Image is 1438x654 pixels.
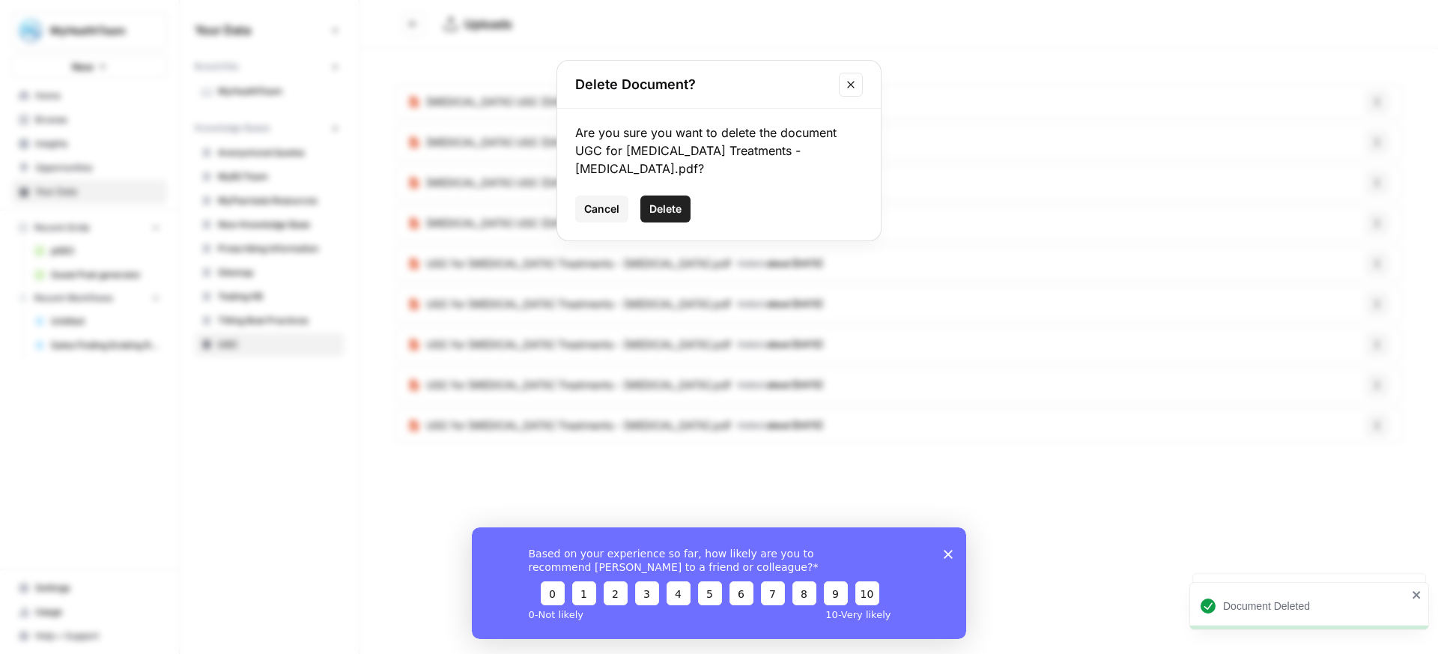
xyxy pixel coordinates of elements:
div: Document Deleted [1223,599,1407,614]
div: Are you sure you want to delete the document UGC for [MEDICAL_DATA] Treatments - [MEDICAL_DATA].pdf? [575,124,863,178]
iframe: Survey from AirOps [472,527,966,639]
button: Close modal [839,73,863,97]
button: Delete [640,196,691,222]
h2: Delete Document? [575,74,830,95]
button: Cancel [575,196,628,222]
span: Cancel [584,202,619,217]
button: close [1412,589,1422,601]
span: Delete [649,202,682,217]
